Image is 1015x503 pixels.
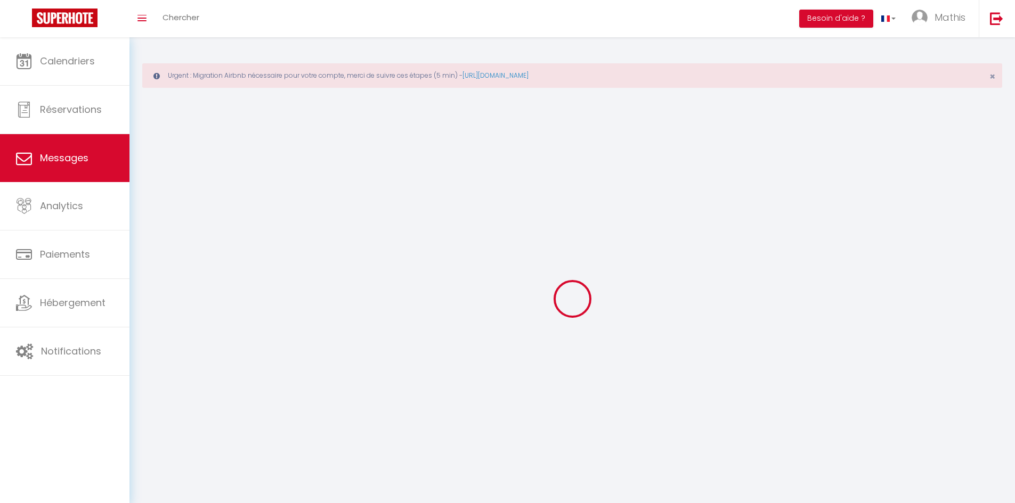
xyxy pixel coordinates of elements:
[990,12,1003,25] img: logout
[142,63,1002,88] div: Urgent : Migration Airbnb nécessaire pour votre compte, merci de suivre ces étapes (5 min) -
[163,12,199,23] span: Chercher
[40,296,105,309] span: Hébergement
[41,344,101,358] span: Notifications
[912,10,928,26] img: ...
[40,248,90,261] span: Paiements
[989,72,995,81] button: Close
[989,70,995,83] span: ×
[462,71,529,80] a: [URL][DOMAIN_NAME]
[40,199,83,212] span: Analytics
[32,9,98,27] img: Super Booking
[40,103,102,116] span: Réservations
[40,151,88,164] span: Messages
[799,10,873,28] button: Besoin d'aide ?
[9,4,40,36] button: Ouvrir le widget de chat LiveChat
[935,11,965,24] span: Mathis
[40,54,95,68] span: Calendriers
